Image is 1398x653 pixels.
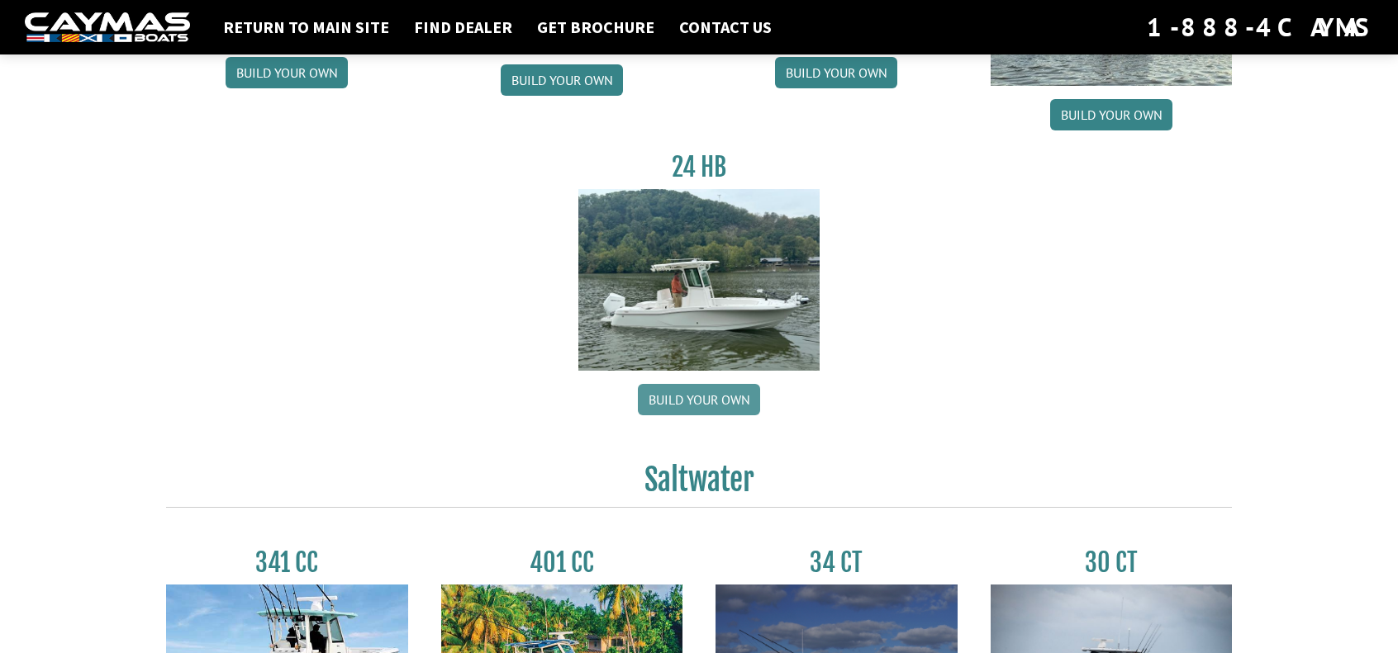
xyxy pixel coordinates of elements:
[1147,9,1373,45] div: 1-888-4CAYMAS
[25,12,190,43] img: white-logo-c9c8dbefe5ff5ceceb0f0178aa75bf4bb51f6bca0971e226c86eb53dfe498488.png
[716,547,958,578] h3: 34 CT
[166,547,408,578] h3: 341 CC
[215,17,397,38] a: Return to main site
[671,17,780,38] a: Contact Us
[638,384,760,415] a: Build your own
[775,57,897,88] a: Build your own
[406,17,521,38] a: Find Dealer
[529,17,663,38] a: Get Brochure
[578,152,820,182] h3: 24 HB
[226,57,348,88] a: Build your own
[1050,99,1172,130] a: Build your own
[501,64,623,96] a: Build your own
[441,547,683,578] h3: 401 CC
[166,461,1232,508] h2: Saltwater
[991,547,1233,578] h3: 30 CT
[578,189,820,370] img: 24_HB_thumbnail.jpg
